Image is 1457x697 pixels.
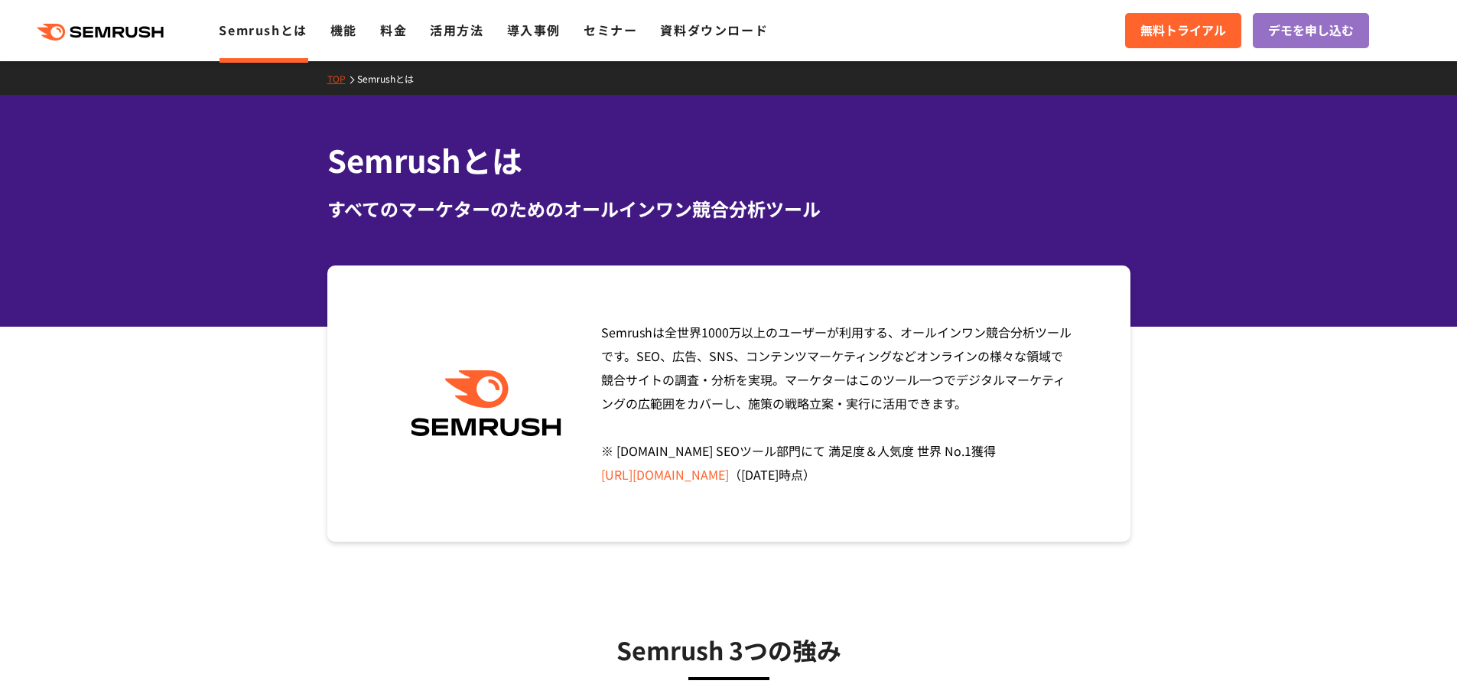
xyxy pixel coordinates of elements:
[327,72,357,85] a: TOP
[327,195,1130,223] div: すべてのマーケターのためのオールインワン競合分析ツール
[1140,21,1226,41] span: 無料トライアル
[507,21,561,39] a: 導入事例
[1253,13,1369,48] a: デモを申し込む
[1125,13,1241,48] a: 無料トライアル
[660,21,768,39] a: 資料ダウンロード
[330,21,357,39] a: 機能
[403,370,569,437] img: Semrush
[601,465,729,484] a: [URL][DOMAIN_NAME]
[1268,21,1354,41] span: デモを申し込む
[601,323,1072,484] span: Semrushは全世界1000万以上のユーザーが利用する、オールインワン競合分析ツールです。SEO、広告、SNS、コンテンツマーケティングなどオンラインの様々な領域で競合サイトの調査・分析を実現...
[219,21,307,39] a: Semrushとは
[327,138,1130,183] h1: Semrushとは
[430,21,483,39] a: 活用方法
[357,72,425,85] a: Semrushとは
[366,630,1092,669] h3: Semrush 3つの強み
[584,21,637,39] a: セミナー
[380,21,407,39] a: 料金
